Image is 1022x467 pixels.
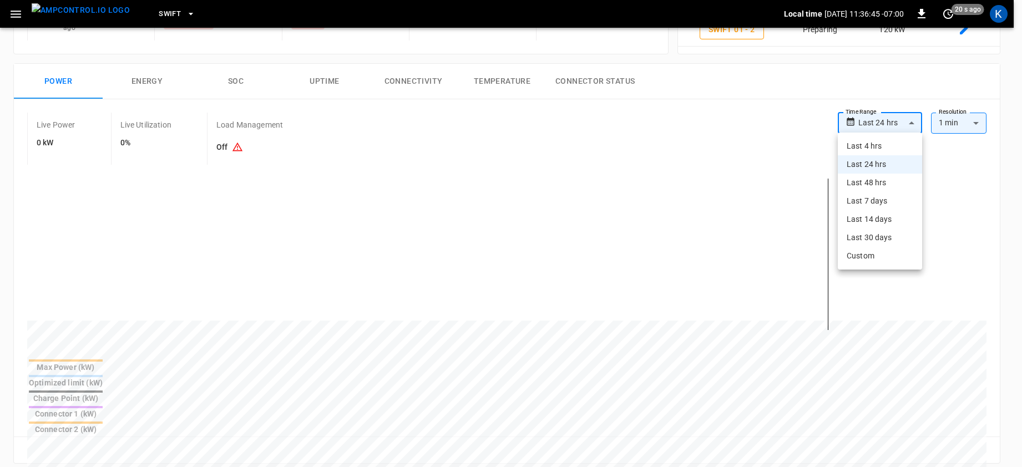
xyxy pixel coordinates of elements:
[838,192,922,210] li: Last 7 days
[838,247,922,265] li: Custom
[838,174,922,192] li: Last 48 hrs
[838,210,922,229] li: Last 14 days
[838,137,922,155] li: Last 4 hrs
[838,229,922,247] li: Last 30 days
[838,155,922,174] li: Last 24 hrs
